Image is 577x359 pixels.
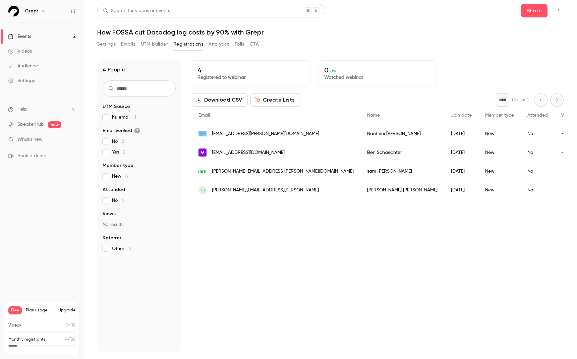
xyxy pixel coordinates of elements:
button: Share [521,4,547,17]
span: Email verified [103,127,140,134]
img: tui.com [198,131,207,137]
a: SpeakerHub [17,121,44,128]
span: Member type [103,162,133,169]
span: 1 [134,115,136,120]
p: Videos [8,322,21,328]
img: vantage.sh [198,148,207,157]
div: Settings [8,77,35,84]
span: 2 [122,139,124,144]
div: [DATE] [444,124,478,143]
span: What's new [17,136,43,143]
span: 4 [122,198,124,203]
p: 4 [197,66,305,74]
span: TB [200,187,205,193]
span: Plan usage [26,308,54,313]
h1: 4 People [103,66,125,74]
div: [DATE] [444,181,478,199]
div: New [478,143,521,162]
button: Emails [121,39,135,50]
span: Name [367,113,380,118]
div: Events [8,33,31,40]
p: No results [103,221,176,228]
span: Yes [112,149,125,156]
button: UTM builder [141,39,168,50]
div: No [521,181,555,199]
span: 4 [128,246,131,251]
div: [DATE] [444,143,478,162]
span: 0 [66,323,68,327]
span: Attended [103,186,125,193]
span: Email [198,113,210,118]
p: Registered to webinar [197,74,305,81]
button: Polls [235,39,244,50]
div: New [478,162,521,181]
p: 0 [324,66,431,74]
li: help-dropdown-opener [8,106,76,113]
div: Audience [8,63,38,69]
div: No [521,162,555,181]
span: [EMAIL_ADDRESS][DOMAIN_NAME] [212,149,285,156]
span: Free [8,306,22,314]
span: Views [561,113,574,118]
img: lark.com [198,170,207,173]
h1: How FOSSA cut Datadog log costs by 90% with Grepr [97,28,564,36]
span: Book a demo [17,153,46,160]
span: UTM Source [103,103,130,110]
span: 4 [65,338,68,342]
span: Help [17,106,27,113]
section: facet-groups [103,103,176,252]
button: Registrations [173,39,203,50]
div: No [521,124,555,143]
span: [EMAIL_ADDRESS][PERSON_NAME][DOMAIN_NAME] [212,130,319,137]
span: Referrer [103,235,121,241]
div: Nanthini [PERSON_NAME] [360,124,444,143]
p: / 30 [65,337,75,343]
button: Upgrade [58,308,75,313]
h6: Grepr [25,8,38,14]
button: Download CSV [192,93,248,107]
button: Settings [97,39,116,50]
span: New [112,173,128,180]
button: Create Lists [250,93,300,107]
div: New [478,181,521,199]
span: 2 [123,150,125,155]
span: Attended [527,113,548,118]
div: New [478,124,521,143]
img: Grepr [8,6,19,16]
span: 4 [125,174,128,179]
button: CTA [250,39,259,50]
div: [PERSON_NAME] [PERSON_NAME] [360,181,444,199]
span: [PERSON_NAME][EMAIL_ADDRESS][PERSON_NAME][DOMAIN_NAME] [212,168,354,175]
button: Analytics [209,39,229,50]
p: Watched webinar [324,74,431,81]
div: No [521,143,555,162]
span: hs_email [112,114,136,121]
span: Join date [451,113,472,118]
span: Views [103,211,116,217]
p: / 10 [66,322,75,328]
div: [DATE] [444,162,478,181]
span: Other [112,245,131,252]
span: [PERSON_NAME][EMAIL_ADDRESS][PERSON_NAME] [212,187,319,194]
span: No [112,138,124,145]
div: sam [PERSON_NAME] [360,162,444,181]
div: Search for videos or events [103,7,170,14]
div: Videos [8,48,32,55]
span: 0 % [330,69,336,73]
p: Out of 1 [512,97,529,103]
span: new [48,121,61,128]
span: Member type [485,113,514,118]
p: Monthly registrants [8,337,46,343]
span: No [112,197,124,204]
div: Ben Schaechter [360,143,444,162]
